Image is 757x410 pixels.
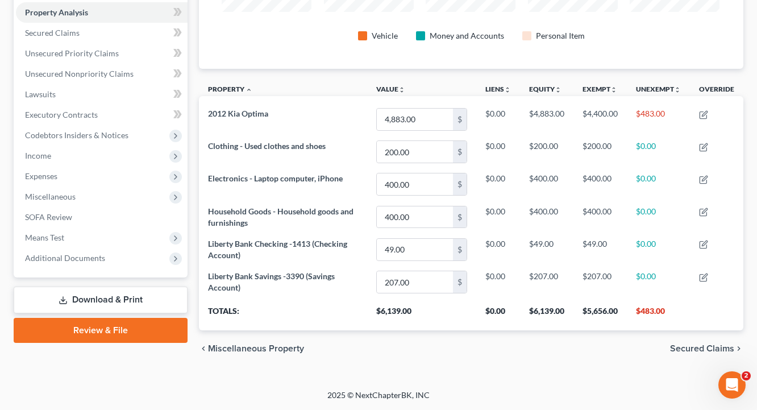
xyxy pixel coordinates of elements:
[25,89,56,99] span: Lawsuits
[16,105,188,125] a: Executory Contracts
[208,271,335,292] span: Liberty Bank Savings -3390 (Savings Account)
[25,233,64,242] span: Means Test
[627,201,690,233] td: $0.00
[627,233,690,266] td: $0.00
[583,85,617,93] a: Exemptunfold_more
[670,344,743,353] button: Secured Claims chevron_right
[25,253,105,263] span: Additional Documents
[476,201,520,233] td: $0.00
[25,69,134,78] span: Unsecured Nonpriority Claims
[208,206,353,227] span: Household Goods - Household goods and furnishings
[734,344,743,353] i: chevron_right
[453,206,467,228] div: $
[208,85,252,93] a: Property expand_less
[627,168,690,201] td: $0.00
[208,239,347,260] span: Liberty Bank Checking -1413 (Checking Account)
[627,103,690,135] td: $483.00
[16,64,188,84] a: Unsecured Nonpriority Claims
[520,136,573,168] td: $200.00
[16,43,188,64] a: Unsecured Priority Claims
[55,390,702,410] div: 2025 © NextChapterBK, INC
[377,239,453,260] input: 0.00
[14,318,188,343] a: Review & File
[674,86,681,93] i: unfold_more
[25,48,119,58] span: Unsecured Priority Claims
[199,344,304,353] button: chevron_left Miscellaneous Property
[555,86,561,93] i: unfold_more
[718,371,746,399] iframe: Intercom live chat
[25,7,88,17] span: Property Analysis
[16,207,188,227] a: SOFA Review
[476,136,520,168] td: $0.00
[453,141,467,163] div: $
[476,299,520,330] th: $0.00
[453,173,467,195] div: $
[573,136,627,168] td: $200.00
[376,85,405,93] a: Valueunfold_more
[430,30,504,42] div: Money and Accounts
[520,103,573,135] td: $4,883.00
[573,266,627,299] td: $207.00
[377,173,453,195] input: 0.00
[573,233,627,266] td: $49.00
[476,168,520,201] td: $0.00
[742,371,751,380] span: 2
[377,271,453,293] input: 0.00
[377,109,453,130] input: 0.00
[367,299,476,330] th: $6,139.00
[573,299,627,330] th: $5,656.00
[520,299,573,330] th: $6,139.00
[520,168,573,201] td: $400.00
[627,136,690,168] td: $0.00
[246,86,252,93] i: expand_less
[208,109,268,118] span: 2012 Kia Optima
[14,287,188,313] a: Download & Print
[453,109,467,130] div: $
[476,233,520,266] td: $0.00
[573,168,627,201] td: $400.00
[199,344,208,353] i: chevron_left
[25,151,51,160] span: Income
[627,299,690,330] th: $483.00
[453,239,467,260] div: $
[504,86,511,93] i: unfold_more
[25,192,76,201] span: Miscellaneous
[25,171,57,181] span: Expenses
[25,212,72,222] span: SOFA Review
[529,85,561,93] a: Equityunfold_more
[25,130,128,140] span: Codebtors Insiders & Notices
[16,84,188,105] a: Lawsuits
[573,103,627,135] td: $4,400.00
[573,201,627,233] td: $400.00
[520,233,573,266] td: $49.00
[398,86,405,93] i: unfold_more
[25,28,80,38] span: Secured Claims
[372,30,398,42] div: Vehicle
[520,266,573,299] td: $207.00
[208,344,304,353] span: Miscellaneous Property
[16,23,188,43] a: Secured Claims
[199,299,367,330] th: Totals:
[208,141,326,151] span: Clothing - Used clothes and shoes
[627,266,690,299] td: $0.00
[208,173,343,183] span: Electronics - Laptop computer, iPhone
[610,86,617,93] i: unfold_more
[377,206,453,228] input: 0.00
[485,85,511,93] a: Liensunfold_more
[690,78,743,103] th: Override
[25,110,98,119] span: Executory Contracts
[520,201,573,233] td: $400.00
[636,85,681,93] a: Unexemptunfold_more
[16,2,188,23] a: Property Analysis
[377,141,453,163] input: 0.00
[670,344,734,353] span: Secured Claims
[536,30,585,42] div: Personal Item
[453,271,467,293] div: $
[476,266,520,299] td: $0.00
[476,103,520,135] td: $0.00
